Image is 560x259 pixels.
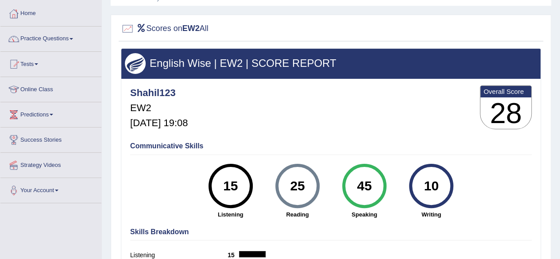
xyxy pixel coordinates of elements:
[130,118,188,128] h5: [DATE] 19:08
[0,27,101,49] a: Practice Questions
[0,128,101,150] a: Success Stories
[201,210,259,219] strong: Listening
[335,210,393,219] strong: Speaking
[130,142,532,150] h4: Communicative Skills
[121,22,209,35] h2: Scores on All
[0,178,101,200] a: Your Account
[130,228,532,236] h4: Skills Breakdown
[415,167,448,205] div: 10
[0,102,101,124] a: Predictions
[125,53,146,74] img: wings.png
[483,88,528,95] b: Overall Score
[0,1,101,23] a: Home
[214,167,247,205] div: 15
[0,77,101,99] a: Online Class
[480,97,531,129] h3: 28
[281,167,313,205] div: 25
[0,153,101,175] a: Strategy Videos
[348,167,380,205] div: 45
[228,251,239,259] b: 15
[182,24,200,33] b: EW2
[125,58,537,69] h3: English Wise | EW2 | SCORE REPORT
[268,210,326,219] strong: Reading
[0,52,101,74] a: Tests
[130,103,188,113] h5: EW2
[402,210,460,219] strong: Writing
[130,88,188,98] h4: Shahil123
